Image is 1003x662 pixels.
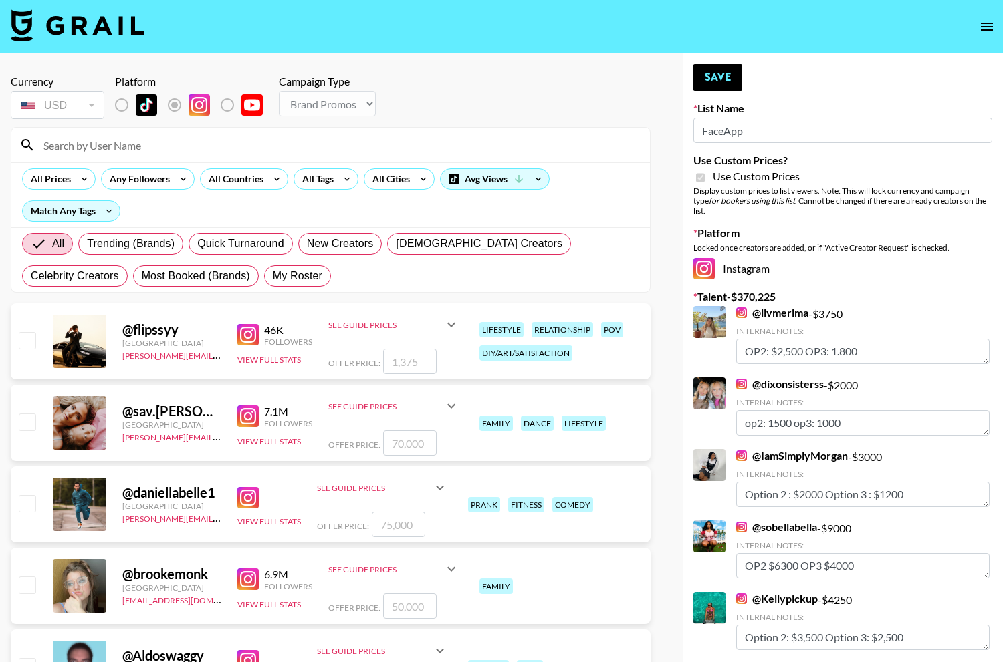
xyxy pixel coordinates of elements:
div: prank [468,497,500,512]
span: Offer Price: [328,358,380,368]
div: - $ 4250 [736,592,990,650]
textarea: Option 2: $3,500 Option 3: $2,500 [736,625,990,650]
div: @ sav.[PERSON_NAME] [122,403,221,420]
div: [GEOGRAPHIC_DATA] [122,420,221,430]
span: Offer Price: [328,440,380,450]
div: pov [601,322,623,337]
div: See Guide Prices [328,553,459,585]
div: All Prices [23,169,74,189]
div: 7.1M [264,405,312,418]
div: @ flipssyy [122,321,221,338]
a: [EMAIL_ADDRESS][DOMAIN_NAME] [122,593,257,605]
label: Use Custom Prices? [693,154,992,167]
div: List locked to Instagram. [115,91,273,119]
div: See Guide Prices [317,472,448,504]
img: YouTube [241,94,263,116]
div: Campaign Type [279,75,376,88]
span: Trending (Brands) [87,236,175,252]
span: Offer Price: [317,521,369,531]
div: All Countries [201,169,266,189]
img: Instagram [736,450,747,461]
img: Instagram [736,379,747,389]
a: @sobellabella [736,520,817,534]
div: relationship [532,322,593,337]
div: 6.9M [264,568,312,581]
div: @ brookemonk [122,566,221,583]
label: Platform [693,226,992,240]
img: Instagram [736,307,747,318]
input: 70,000 [383,430,437,456]
button: View Full Stats [237,599,301,609]
div: Followers [264,581,312,591]
div: dance [521,416,554,431]
button: open drawer [974,13,1000,40]
img: Instagram [736,522,747,532]
img: Instagram [189,94,210,116]
div: [GEOGRAPHIC_DATA] [122,583,221,593]
a: @Kellypickup [736,592,818,605]
textarea: OP2: $2,500 OP3: 1.800 [736,339,990,364]
div: - $ 3000 [736,449,990,507]
label: Talent - $ 370,225 [693,290,992,303]
button: Save [693,64,742,91]
span: New Creators [307,236,374,252]
span: Celebrity Creators [31,268,119,284]
img: Instagram [736,593,747,604]
div: See Guide Prices [328,564,443,574]
div: Instagram [693,258,992,279]
a: @livmerima [736,306,808,319]
div: Currency is locked to USD [11,88,104,122]
a: [PERSON_NAME][EMAIL_ADDRESS][DOMAIN_NAME] [122,511,320,524]
div: @ daniellabelle1 [122,484,221,501]
div: [GEOGRAPHIC_DATA] [122,338,221,348]
a: @IamSimplyMorgan [736,449,848,462]
img: TikTok [136,94,157,116]
img: Instagram [693,258,715,279]
div: Match Any Tags [23,201,120,221]
div: Avg Views [441,169,549,189]
span: Offer Price: [328,603,380,613]
input: Search by User Name [35,134,642,156]
a: @dixonsisterss [736,377,824,391]
img: Instagram [237,405,259,427]
div: See Guide Prices [317,483,432,493]
textarea: OP2 $6300 OP3 $4000 [736,553,990,578]
div: - $ 3750 [736,306,990,364]
img: Instagram [237,568,259,590]
div: Currency [11,75,104,88]
div: All Tags [294,169,336,189]
div: Internal Notes: [736,326,990,336]
div: [GEOGRAPHIC_DATA] [122,501,221,511]
button: View Full Stats [237,516,301,526]
div: USD [13,94,102,117]
label: List Name [693,102,992,115]
div: lifestyle [479,322,524,337]
a: [PERSON_NAME][EMAIL_ADDRESS][DOMAIN_NAME] [122,430,320,442]
span: Quick Turnaround [197,236,284,252]
div: family [479,416,513,431]
div: - $ 9000 [736,520,990,578]
input: 75,000 [372,512,425,537]
button: View Full Stats [237,355,301,365]
div: 46K [264,323,312,337]
div: Locked once creators are added, or if "Active Creator Request" is checked. [693,242,992,253]
img: Grail Talent [11,9,144,41]
img: Instagram [237,324,259,345]
div: comedy [552,497,593,512]
div: See Guide Prices [328,309,459,341]
a: [PERSON_NAME][EMAIL_ADDRESS][DOMAIN_NAME] [122,348,320,361]
div: Internal Notes: [736,540,990,550]
input: 50,000 [383,593,437,619]
span: Use Custom Prices [713,170,800,183]
div: Internal Notes: [736,397,990,407]
button: View Full Stats [237,436,301,446]
div: Display custom prices to list viewers. Note: This will lock currency and campaign type . Cannot b... [693,186,992,216]
span: [DEMOGRAPHIC_DATA] Creators [396,236,562,252]
div: fitness [508,497,544,512]
span: My Roster [273,268,322,284]
em: for bookers using this list [709,196,795,206]
input: 1,375 [383,349,437,374]
img: Instagram [237,487,259,508]
textarea: op2: 1500 op3: 1000 [736,410,990,436]
div: - $ 2000 [736,377,990,436]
